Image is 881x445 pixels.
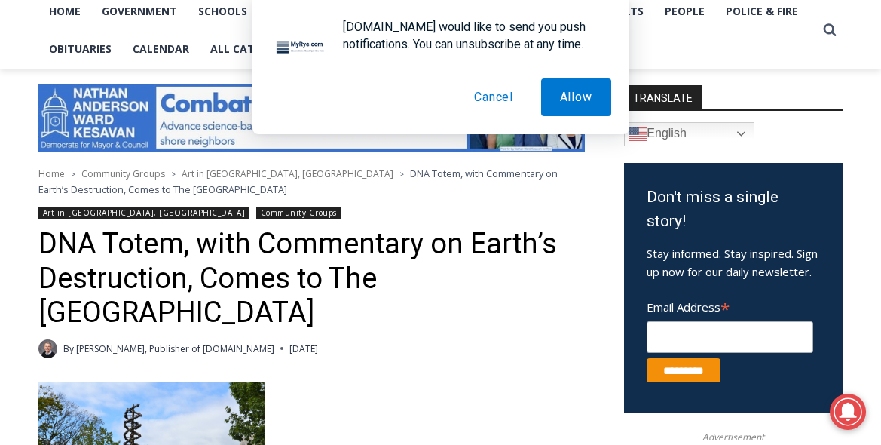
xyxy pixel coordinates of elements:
span: > [171,169,176,180]
span: Advertisement [687,430,779,444]
a: Home [38,167,65,180]
span: > [399,169,404,180]
span: > [71,169,75,180]
time: [DATE] [289,342,318,356]
h4: [PERSON_NAME] Read Sanctuary Fall Fest: [DATE] [12,152,193,186]
h1: DNA Totem, with Commentary on Earth’s Destruction, Comes to The [GEOGRAPHIC_DATA] [38,227,585,330]
p: Stay informed. Stay inspired. Sign up now for our daily newsletter. [647,244,820,281]
a: Community Groups [256,207,341,219]
button: Cancel [455,78,532,116]
a: Art in [GEOGRAPHIC_DATA], [GEOGRAPHIC_DATA] [38,207,250,219]
button: Allow [541,78,611,116]
nav: Breadcrumbs [38,166,585,197]
span: By [63,342,74,356]
a: Intern @ [DOMAIN_NAME] [362,146,730,188]
div: 6 [176,127,182,143]
div: 5 [158,127,164,143]
a: Author image [38,339,57,358]
div: [DOMAIN_NAME] would like to send you push notifications. You can unsubscribe at any time. [331,18,611,53]
h3: Don't miss a single story! [647,186,820,233]
div: "We would have speakers with experience in local journalism speak to us about their experiences a... [381,1,712,146]
img: notification icon [271,18,331,78]
span: DNA Totem, with Commentary on Earth’s Destruction, Comes to The [GEOGRAPHIC_DATA] [38,167,558,195]
div: unique DIY crafts [158,44,210,124]
div: / [168,127,172,143]
a: Art in [GEOGRAPHIC_DATA], [GEOGRAPHIC_DATA] [182,167,393,180]
label: Email Address [647,292,813,319]
a: [PERSON_NAME] Read Sanctuary Fall Fest: [DATE] [1,150,218,188]
a: Community Groups [81,167,165,180]
span: Intern @ [DOMAIN_NAME] [394,150,699,184]
a: [PERSON_NAME], Publisher of [DOMAIN_NAME] [76,342,274,355]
